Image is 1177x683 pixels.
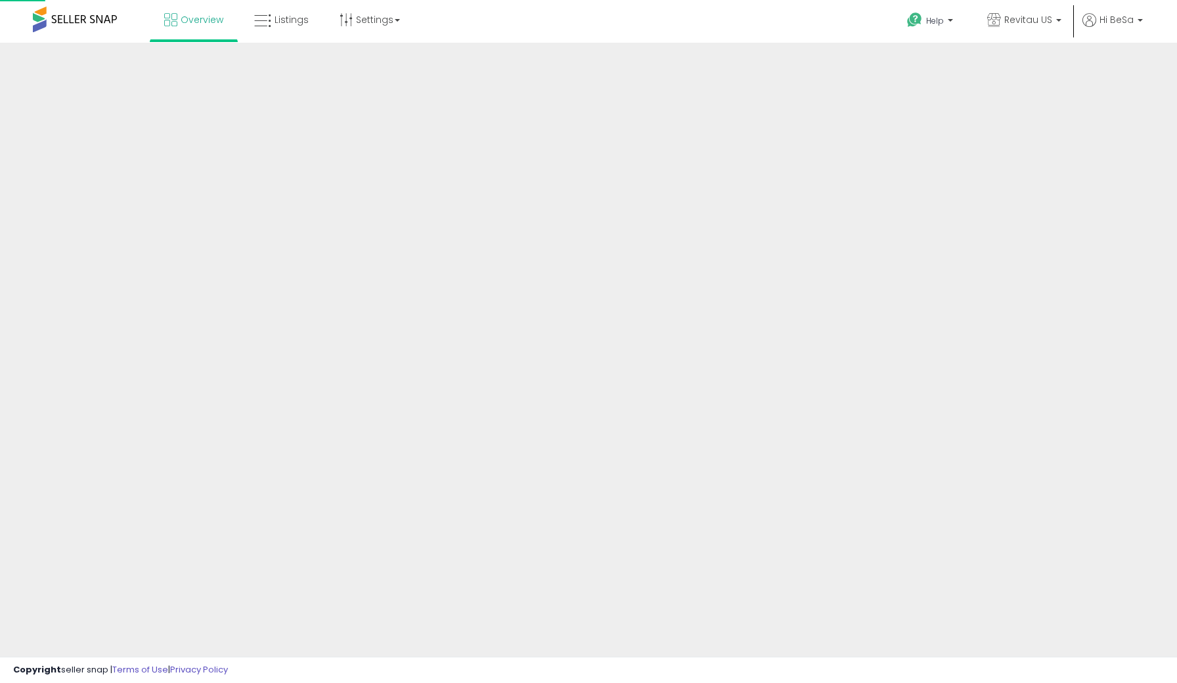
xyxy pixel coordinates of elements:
[1099,13,1134,26] span: Hi BeSa
[926,15,944,26] span: Help
[1082,13,1143,43] a: Hi BeSa
[1004,13,1052,26] span: Revitau US
[275,13,309,26] span: Listings
[181,13,223,26] span: Overview
[897,2,966,43] a: Help
[906,12,923,28] i: Get Help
